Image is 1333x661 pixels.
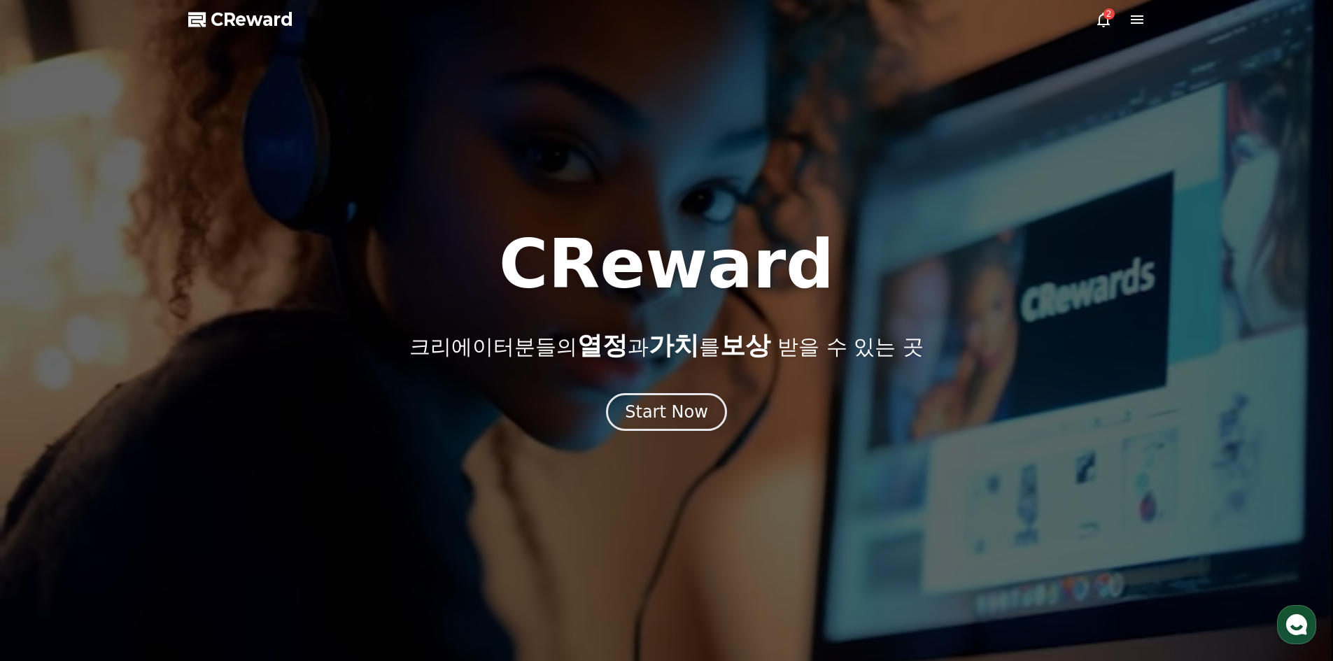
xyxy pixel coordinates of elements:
[720,331,770,360] span: 보상
[216,464,233,476] span: 설정
[4,443,92,478] a: 홈
[625,401,708,423] div: Start Now
[188,8,293,31] a: CReward
[211,8,293,31] span: CReward
[92,443,181,478] a: 대화
[499,231,834,298] h1: CReward
[606,393,727,431] button: Start Now
[409,332,923,360] p: 크리에이터분들의 과 를 받을 수 있는 곳
[128,465,145,476] span: 대화
[1103,8,1115,20] div: 2
[606,407,727,420] a: Start Now
[181,443,269,478] a: 설정
[1095,11,1112,28] a: 2
[44,464,52,476] span: 홈
[649,331,699,360] span: 가치
[577,331,628,360] span: 열정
